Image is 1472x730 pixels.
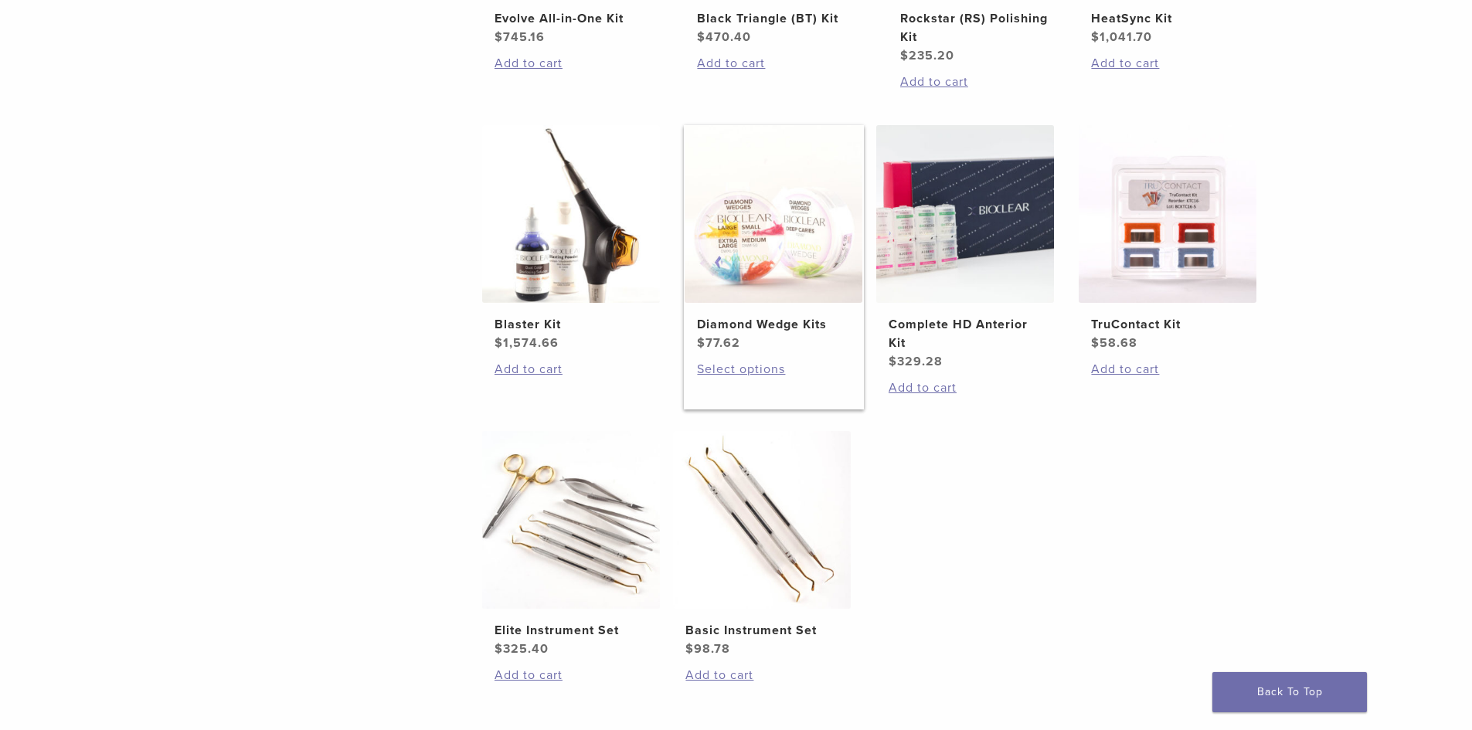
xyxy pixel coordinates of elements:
[1091,9,1244,28] h2: HeatSync Kit
[1091,54,1244,73] a: Add to cart: “HeatSync Kit”
[482,431,660,609] img: Elite Instrument Set
[900,9,1053,46] h2: Rockstar (RS) Polishing Kit
[482,125,660,303] img: Blaster Kit
[1078,125,1258,352] a: TruContact KitTruContact Kit $58.68
[1091,29,1100,45] span: $
[495,54,648,73] a: Add to cart: “Evolve All-in-One Kit”
[481,431,661,658] a: Elite Instrument SetElite Instrument Set $325.40
[1091,315,1244,334] h2: TruContact Kit
[684,125,864,352] a: Diamond Wedge KitsDiamond Wedge Kits $77.62
[1091,360,1244,379] a: Add to cart: “TruContact Kit”
[697,335,740,351] bdi: 77.62
[889,354,897,369] span: $
[495,335,503,351] span: $
[697,54,850,73] a: Add to cart: “Black Triangle (BT) Kit”
[495,360,648,379] a: Add to cart: “Blaster Kit”
[481,125,661,352] a: Blaster KitBlaster Kit $1,574.66
[900,48,954,63] bdi: 235.20
[697,315,850,334] h2: Diamond Wedge Kits
[697,9,850,28] h2: Black Triangle (BT) Kit
[495,666,648,684] a: Add to cart: “Elite Instrument Set”
[889,379,1042,397] a: Add to cart: “Complete HD Anterior Kit”
[685,621,838,640] h2: Basic Instrument Set
[685,666,838,684] a: Add to cart: “Basic Instrument Set”
[495,641,503,657] span: $
[1091,335,1137,351] bdi: 58.68
[876,125,1054,303] img: Complete HD Anterior Kit
[685,125,862,303] img: Diamond Wedge Kits
[685,641,730,657] bdi: 98.78
[672,431,852,658] a: Basic Instrument SetBasic Instrument Set $98.78
[697,360,850,379] a: Select options for “Diamond Wedge Kits”
[1212,672,1367,712] a: Back To Top
[1079,125,1256,303] img: TruContact Kit
[697,29,705,45] span: $
[495,315,648,334] h2: Blaster Kit
[875,125,1056,371] a: Complete HD Anterior KitComplete HD Anterior Kit $329.28
[1091,29,1152,45] bdi: 1,041.70
[697,29,751,45] bdi: 470.40
[495,9,648,28] h2: Evolve All-in-One Kit
[673,431,851,609] img: Basic Instrument Set
[685,641,694,657] span: $
[697,335,705,351] span: $
[900,48,909,63] span: $
[1091,335,1100,351] span: $
[900,73,1053,91] a: Add to cart: “Rockstar (RS) Polishing Kit”
[889,315,1042,352] h2: Complete HD Anterior Kit
[495,335,559,351] bdi: 1,574.66
[495,621,648,640] h2: Elite Instrument Set
[889,354,943,369] bdi: 329.28
[495,29,545,45] bdi: 745.16
[495,29,503,45] span: $
[495,641,549,657] bdi: 325.40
